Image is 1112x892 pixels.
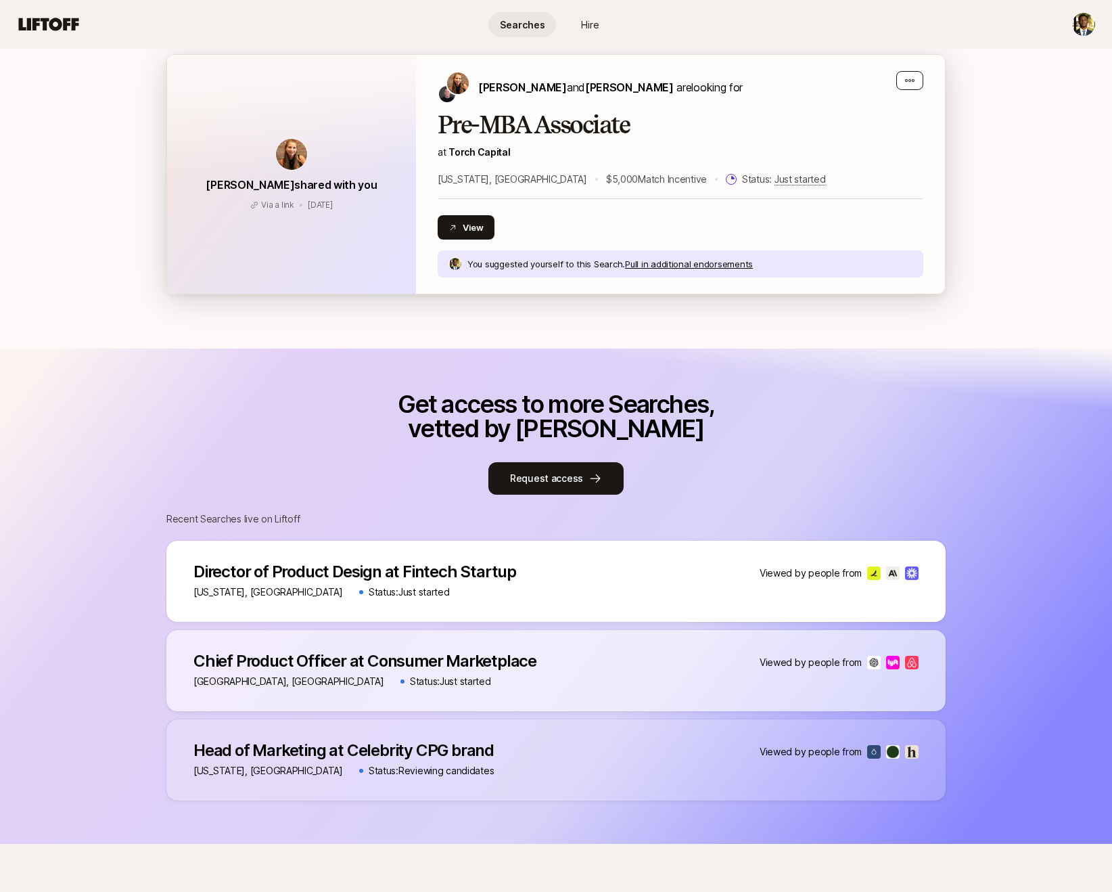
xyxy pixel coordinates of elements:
[438,144,923,160] p: at
[760,654,862,671] p: Viewed by people from
[478,79,743,96] p: are looking for
[193,652,536,671] p: Chief Product Officer at Consumer Marketplace
[439,86,455,102] img: Christopher Harper
[1071,12,1096,37] button: Cameron Baker
[886,566,900,580] img: Anthropic
[449,258,461,270] img: 0ecbc6f6_0942_4e7d_a6e4_0c3a1d868281.jpg
[905,656,919,669] img: Airbnb
[478,81,567,94] span: [PERSON_NAME]
[905,745,919,759] img: hims & hers
[438,112,923,139] h2: Pre-MBA Associate
[369,584,450,600] p: Status: Just started
[581,18,599,32] span: Hire
[760,744,862,760] p: Viewed by people from
[774,173,826,185] span: Just started
[467,257,625,271] p: You suggested yourself to this Search.
[447,72,469,94] img: Katie Reiner
[606,171,707,187] p: $5,000 Match Incentive
[261,199,294,211] p: Via a link
[905,566,919,580] img: Loom
[886,656,900,669] img: Lyft
[886,745,900,759] img: Seed Health
[410,673,491,690] p: Status: Just started
[438,171,587,187] p: [US_STATE], [GEOGRAPHIC_DATA]
[390,392,722,441] p: Get access to more Searches, vetted by [PERSON_NAME]
[1072,13,1095,36] img: Cameron Baker
[193,741,494,760] p: Head of Marketing at Celebrity CPG brand
[742,171,825,187] p: Status:
[760,565,862,581] p: Viewed by people from
[567,81,674,94] span: and
[193,763,343,779] p: [US_STATE], [GEOGRAPHIC_DATA]
[193,584,343,600] p: [US_STATE], [GEOGRAPHIC_DATA]
[276,139,307,170] img: avatar-url
[369,763,494,779] p: Status: Reviewing candidates
[166,511,946,527] p: Recent Searches live on Liftoff
[206,178,377,192] span: [PERSON_NAME] shared with you
[438,215,494,240] button: View
[585,81,674,94] span: [PERSON_NAME]
[500,18,545,32] span: Searches
[193,673,384,690] p: [GEOGRAPHIC_DATA], [GEOGRAPHIC_DATA]
[625,257,753,271] p: Pull in additional endorsements
[867,745,881,759] img: ŌURA
[867,566,881,580] img: Ramp
[488,462,624,495] button: Request access
[308,200,333,210] span: August 22, 2025 7:46pm
[488,12,556,37] a: Searches
[556,12,624,37] a: Hire
[867,656,881,669] img: OpenAI
[193,562,516,581] p: Director of Product Design at Fintech Startup
[448,146,510,158] a: Torch Capital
